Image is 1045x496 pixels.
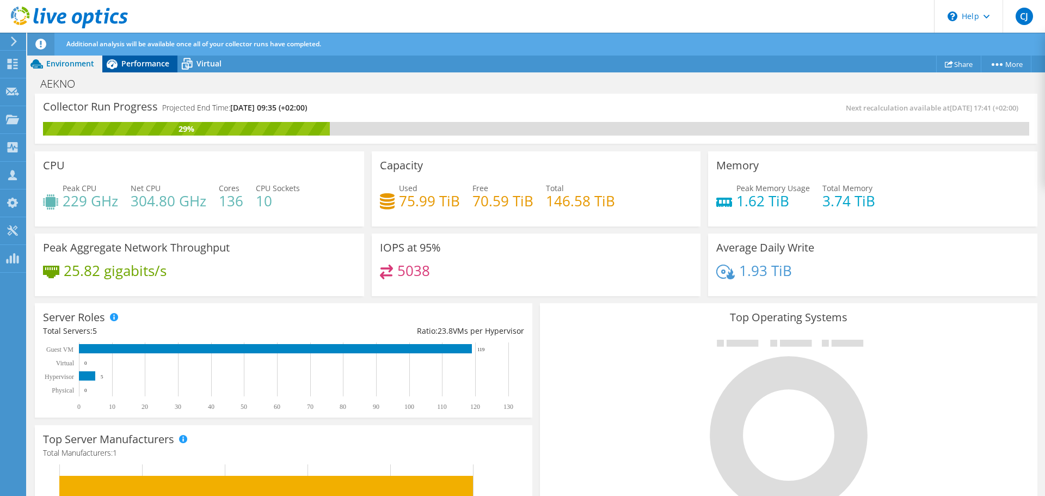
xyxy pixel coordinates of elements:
span: Cores [219,183,239,193]
h3: Average Daily Write [716,242,814,254]
h1: AEKNO [35,78,92,90]
text: Physical [52,387,74,394]
text: 100 [404,403,414,411]
text: 130 [503,403,513,411]
h3: CPU [43,160,65,172]
a: Share [936,56,981,72]
span: 23.8 [438,326,453,336]
h4: Total Manufacturers: [43,447,524,459]
h4: 3.74 TiB [822,195,875,207]
h4: Projected End Time: [162,102,307,114]
h3: Server Roles [43,311,105,323]
a: More [981,56,1031,72]
h4: 304.80 GHz [131,195,206,207]
span: Performance [121,58,169,69]
h4: 70.59 TiB [472,195,533,207]
text: 90 [373,403,379,411]
text: 0 [84,360,87,366]
span: Free [472,183,488,193]
span: Peak CPU [63,183,96,193]
h4: 146.58 TiB [546,195,615,207]
text: Guest VM [46,346,73,353]
h4: 136 [219,195,243,207]
text: 120 [470,403,480,411]
span: Additional analysis will be available once all of your collector runs have completed. [66,39,321,48]
span: Environment [46,58,94,69]
div: Total Servers: [43,325,284,337]
span: Total Memory [822,183,872,193]
h3: Top Operating Systems [548,311,1029,323]
text: 10 [109,403,115,411]
text: 30 [175,403,181,411]
text: 0 [84,388,87,393]
text: Hypervisor [45,373,74,381]
text: 0 [77,403,81,411]
span: [DATE] 09:35 (+02:00) [230,102,307,113]
svg: \n [948,11,957,21]
span: [DATE] 17:41 (+02:00) [950,103,1018,113]
span: CJ [1016,8,1033,25]
h4: 75.99 TiB [399,195,460,207]
text: 40 [208,403,214,411]
h3: Memory [716,160,759,172]
text: 70 [307,403,313,411]
h3: Top Server Manufacturers [43,433,174,445]
span: Peak Memory Usage [736,183,810,193]
text: 5 [101,374,103,379]
h3: Peak Aggregate Network Throughput [43,242,230,254]
div: 29% [43,123,330,135]
text: 60 [274,403,280,411]
span: Virtual [196,58,222,69]
span: Total [546,183,564,193]
text: 20 [142,403,148,411]
span: Net CPU [131,183,161,193]
text: 80 [340,403,346,411]
text: 119 [477,347,485,352]
h4: 10 [256,195,300,207]
span: CPU Sockets [256,183,300,193]
h4: 229 GHz [63,195,118,207]
h4: 1.62 TiB [736,195,810,207]
h4: 5038 [397,265,430,277]
span: 1 [113,448,117,458]
h4: 1.93 TiB [739,265,792,277]
div: Ratio: VMs per Hypervisor [284,325,524,337]
span: Used [399,183,417,193]
text: 110 [437,403,447,411]
text: 50 [241,403,247,411]
h3: IOPS at 95% [380,242,441,254]
h4: 25.82 gigabits/s [64,265,167,277]
h3: Capacity [380,160,423,172]
span: 5 [93,326,97,336]
text: Virtual [56,359,75,367]
span: Next recalculation available at [846,103,1024,113]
